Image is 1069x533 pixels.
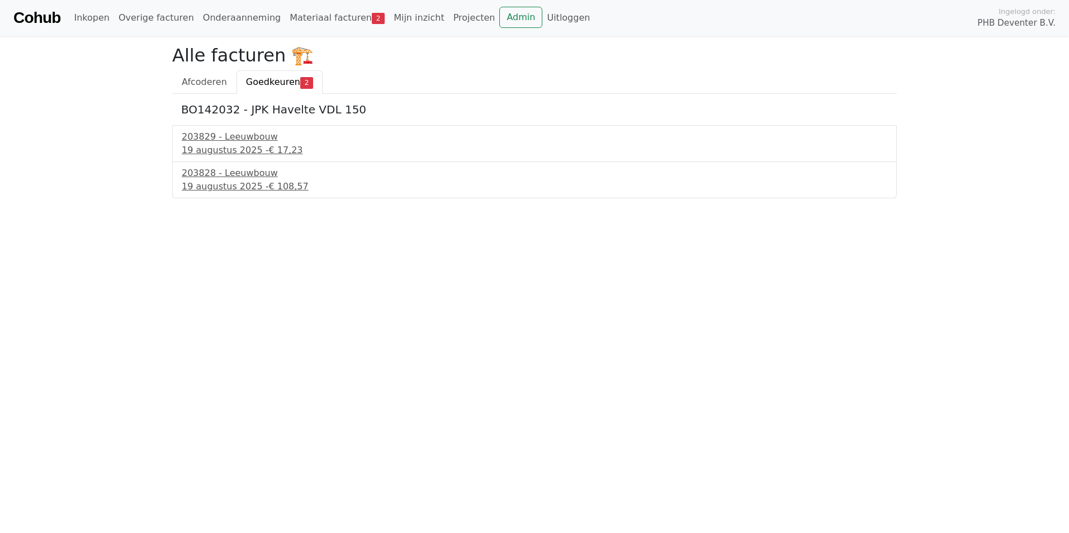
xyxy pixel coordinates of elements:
[236,70,323,94] a: Goedkeuren2
[182,166,887,193] a: 203828 - Leeuwbouw19 augustus 2025 -€ 108,57
[172,70,236,94] a: Afcoderen
[182,77,227,87] span: Afcoderen
[246,77,300,87] span: Goedkeuren
[182,166,887,180] div: 203828 - Leeuwbouw
[182,144,887,157] div: 19 augustus 2025 -
[285,7,389,29] a: Materiaal facturen2
[999,6,1056,17] span: Ingelogd onder:
[977,17,1056,30] span: PHB Deventer B.V.
[389,7,449,29] a: Mijn inzicht
[182,180,887,193] div: 19 augustus 2025 -
[268,181,308,192] span: € 108,57
[114,7,198,29] a: Overige facturen
[198,7,285,29] a: Onderaanneming
[300,77,313,88] span: 2
[181,103,888,116] h5: BO142032 - JPK Havelte VDL 150
[69,7,113,29] a: Inkopen
[182,130,887,144] div: 203829 - Leeuwbouw
[268,145,302,155] span: € 17,23
[13,4,60,31] a: Cohub
[542,7,594,29] a: Uitloggen
[449,7,500,29] a: Projecten
[182,130,887,157] a: 203829 - Leeuwbouw19 augustus 2025 -€ 17,23
[172,45,897,66] h2: Alle facturen 🏗️
[499,7,542,28] a: Admin
[372,13,385,24] span: 2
